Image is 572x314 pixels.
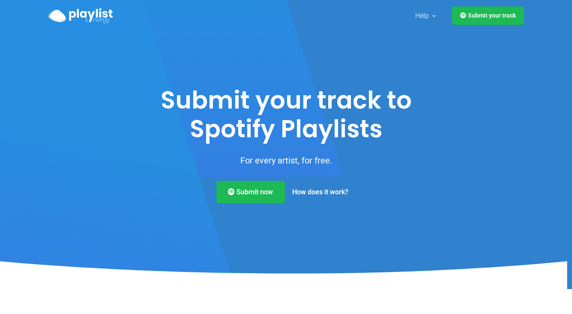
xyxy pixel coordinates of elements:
a: Submit now [216,181,285,203]
img: Playlist Synergy Logo [48,8,113,24]
a: Playlist Synergy [48,6,113,25]
h1: Submit your track to Spotify Playlists [144,86,429,143]
p: For every artist, for free. [144,154,429,167]
a: Submit your track [452,6,524,25]
a: How does it work? [285,181,356,203]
